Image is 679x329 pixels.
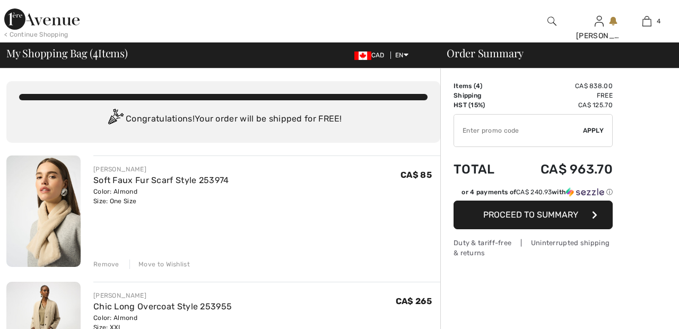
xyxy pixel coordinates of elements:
[511,151,613,187] td: CA$ 963.70
[93,175,229,185] a: Soft Faux Fur Scarf Style 253974
[547,15,556,28] img: search the website
[595,15,604,28] img: My Info
[93,164,229,174] div: [PERSON_NAME]
[93,259,119,269] div: Remove
[462,187,613,197] div: or 4 payments of with
[511,81,613,91] td: CA$ 838.00
[516,188,552,196] span: CA$ 240.93
[4,30,68,39] div: < Continue Shopping
[354,51,371,60] img: Canadian Dollar
[476,82,480,90] span: 4
[129,259,190,269] div: Move to Wishlist
[454,151,511,187] td: Total
[395,51,408,59] span: EN
[93,187,229,206] div: Color: Almond Size: One Size
[623,15,670,28] a: 4
[454,100,511,110] td: HST (15%)
[454,201,613,229] button: Proceed to Summary
[595,16,604,26] a: Sign In
[354,51,389,59] span: CAD
[454,91,511,100] td: Shipping
[93,291,232,300] div: [PERSON_NAME]
[6,155,81,267] img: Soft Faux Fur Scarf Style 253974
[93,301,232,311] a: Chic Long Overcoat Style 253955
[657,16,660,26] span: 4
[576,30,623,41] div: [PERSON_NAME]
[583,126,604,135] span: Apply
[454,115,583,146] input: Promo code
[396,296,432,306] span: CA$ 265
[6,48,128,58] span: My Shopping Bag ( Items)
[566,187,604,197] img: Sezzle
[4,8,80,30] img: 1ère Avenue
[511,100,613,110] td: CA$ 125.70
[401,170,432,180] span: CA$ 85
[511,91,613,100] td: Free
[642,15,651,28] img: My Bag
[454,81,511,91] td: Items ( )
[483,210,578,220] span: Proceed to Summary
[434,48,673,58] div: Order Summary
[454,187,613,201] div: or 4 payments ofCA$ 240.93withSezzle Click to learn more about Sezzle
[454,238,613,258] div: Duty & tariff-free | Uninterrupted shipping & returns
[105,109,126,130] img: Congratulation2.svg
[19,109,428,130] div: Congratulations! Your order will be shipped for FREE!
[93,45,98,59] span: 4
